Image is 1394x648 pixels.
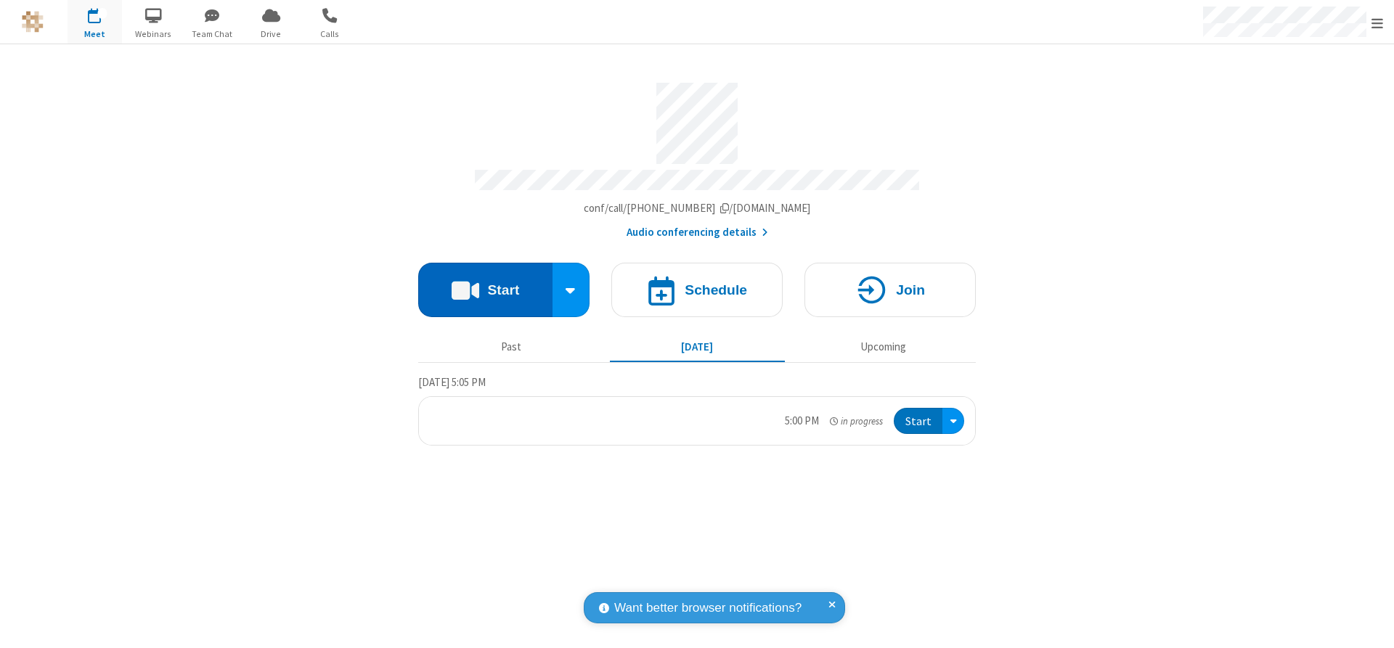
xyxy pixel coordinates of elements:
[98,8,107,19] div: 1
[942,408,964,435] div: Open menu
[614,599,802,618] span: Want better browser notifications?
[611,263,783,317] button: Schedule
[553,263,590,317] div: Start conference options
[804,263,976,317] button: Join
[126,28,181,41] span: Webinars
[894,408,942,435] button: Start
[830,414,883,428] em: in progress
[185,28,240,41] span: Team Chat
[896,283,925,297] h4: Join
[418,72,976,241] section: Account details
[424,333,599,361] button: Past
[418,375,486,389] span: [DATE] 5:05 PM
[303,28,357,41] span: Calls
[418,374,976,446] section: Today's Meetings
[1358,610,1383,638] iframe: Chat
[627,224,768,241] button: Audio conferencing details
[685,283,747,297] h4: Schedule
[584,200,811,217] button: Copy my meeting room linkCopy my meeting room link
[610,333,785,361] button: [DATE]
[244,28,298,41] span: Drive
[796,333,971,361] button: Upcoming
[22,11,44,33] img: QA Selenium DO NOT DELETE OR CHANGE
[418,263,553,317] button: Start
[584,201,811,215] span: Copy my meeting room link
[785,413,819,430] div: 5:00 PM
[487,283,519,297] h4: Start
[68,28,122,41] span: Meet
